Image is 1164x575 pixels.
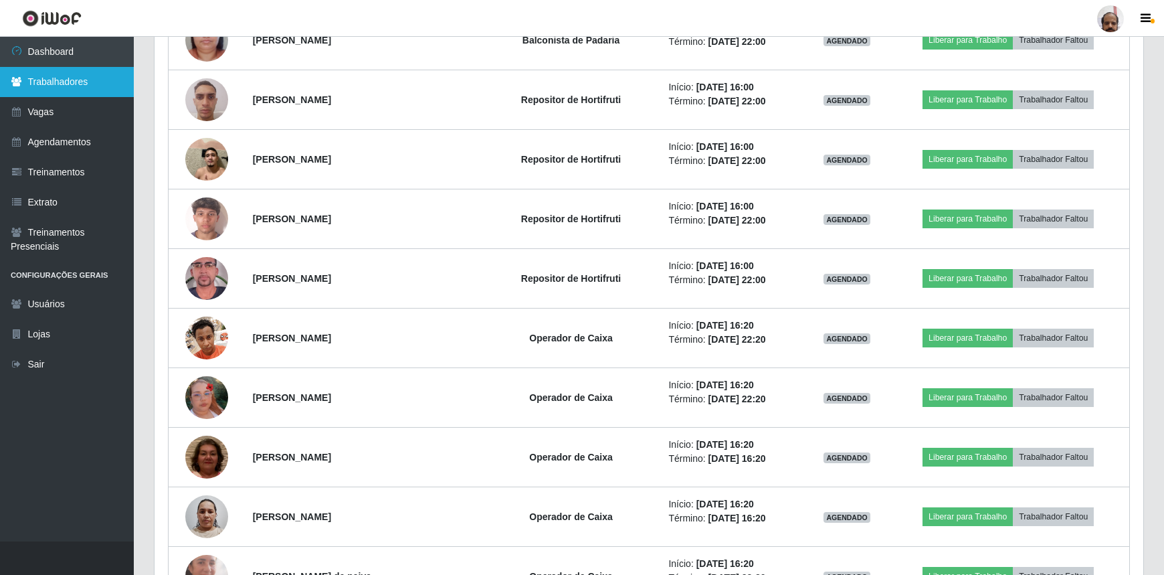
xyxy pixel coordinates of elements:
button: Trabalhador Faltou [1013,90,1094,109]
strong: [PERSON_NAME] [253,273,331,284]
span: AGENDADO [823,333,870,344]
span: AGENDADO [823,453,870,463]
li: Início: [668,378,798,392]
span: AGENDADO [823,95,870,106]
strong: [PERSON_NAME] [253,333,331,343]
button: Liberar para Trabalho [923,150,1013,169]
strong: [PERSON_NAME] [253,511,331,522]
time: [DATE] 16:00 [696,82,754,92]
li: Término: [668,94,798,108]
span: AGENDADO [823,393,870,404]
li: Término: [668,214,798,228]
button: Trabalhador Faltou [1013,507,1094,526]
time: [DATE] 16:20 [696,320,754,331]
img: 1757117201281.jpeg [185,131,228,187]
time: [DATE] 22:00 [708,36,766,47]
time: [DATE] 16:00 [696,201,754,212]
button: Trabalhador Faltou [1013,269,1094,288]
li: Término: [668,35,798,49]
button: Trabalhador Faltou [1013,448,1094,467]
button: Liberar para Trabalho [923,269,1013,288]
strong: [PERSON_NAME] [253,154,331,165]
time: [DATE] 22:00 [708,155,766,166]
strong: Repositor de Hortifruti [521,214,621,224]
time: [DATE] 22:00 [708,96,766,106]
li: Início: [668,80,798,94]
strong: Operador de Caixa [529,392,613,403]
img: 1751476374327.jpeg [185,71,228,128]
span: AGENDADO [823,512,870,523]
li: Início: [668,319,798,333]
time: [DATE] 22:00 [708,215,766,226]
span: AGENDADO [823,35,870,46]
button: Trabalhador Faltou [1013,329,1094,347]
button: Liberar para Trabalho [923,507,1013,526]
button: Liberar para Trabalho [923,90,1013,109]
img: CoreUI Logo [22,10,82,27]
button: Trabalhador Faltou [1013,31,1094,50]
span: AGENDADO [823,274,870,284]
time: [DATE] 16:20 [696,439,754,450]
img: 1703261513670.jpeg [185,309,228,366]
li: Término: [668,333,798,347]
time: [DATE] 16:00 [696,141,754,152]
li: Término: [668,154,798,168]
li: Início: [668,497,798,511]
li: Início: [668,557,798,571]
li: Início: [668,438,798,452]
button: Liberar para Trabalho [923,210,1013,228]
button: Trabalhador Faltou [1013,388,1094,407]
button: Liberar para Trabalho [923,31,1013,50]
img: 1746617717288.jpeg [185,240,228,317]
span: AGENDADO [823,214,870,225]
strong: Balconista de Padaria [522,35,620,46]
time: [DATE] 16:20 [708,513,766,523]
strong: [PERSON_NAME] [253,94,331,105]
img: 1752158526360.jpeg [185,2,228,78]
button: Trabalhador Faltou [1013,210,1094,228]
li: Início: [668,259,798,273]
strong: Operador de Caixa [529,333,613,343]
button: Liberar para Trabalho [923,388,1013,407]
time: [DATE] 16:20 [708,453,766,464]
strong: Repositor de Hortifruti [521,273,621,284]
time: [DATE] 22:00 [708,274,766,285]
li: Início: [668,140,798,154]
strong: [PERSON_NAME] [253,35,331,46]
strong: [PERSON_NAME] [253,214,331,224]
time: [DATE] 16:00 [696,260,754,271]
strong: [PERSON_NAME] [253,452,331,463]
strong: Operador de Caixa [529,452,613,463]
li: Término: [668,392,798,406]
time: [DATE] 16:20 [696,380,754,390]
strong: [PERSON_NAME] [253,392,331,403]
li: Término: [668,273,798,287]
img: 1754593776383.jpeg [185,359,228,436]
img: 1756260956373.jpeg [185,412,228,502]
time: [DATE] 22:20 [708,394,766,404]
button: Liberar para Trabalho [923,448,1013,467]
button: Liberar para Trabalho [923,329,1013,347]
time: [DATE] 22:20 [708,334,766,345]
time: [DATE] 16:20 [696,558,754,569]
button: Trabalhador Faltou [1013,150,1094,169]
li: Início: [668,199,798,214]
strong: Operador de Caixa [529,511,613,522]
span: AGENDADO [823,155,870,165]
li: Término: [668,511,798,525]
img: 1758025525824.jpeg [185,181,228,257]
strong: Repositor de Hortifruti [521,94,621,105]
img: 1758392994371.jpeg [185,488,228,545]
time: [DATE] 16:20 [696,499,754,509]
strong: Repositor de Hortifruti [521,154,621,165]
li: Término: [668,452,798,466]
